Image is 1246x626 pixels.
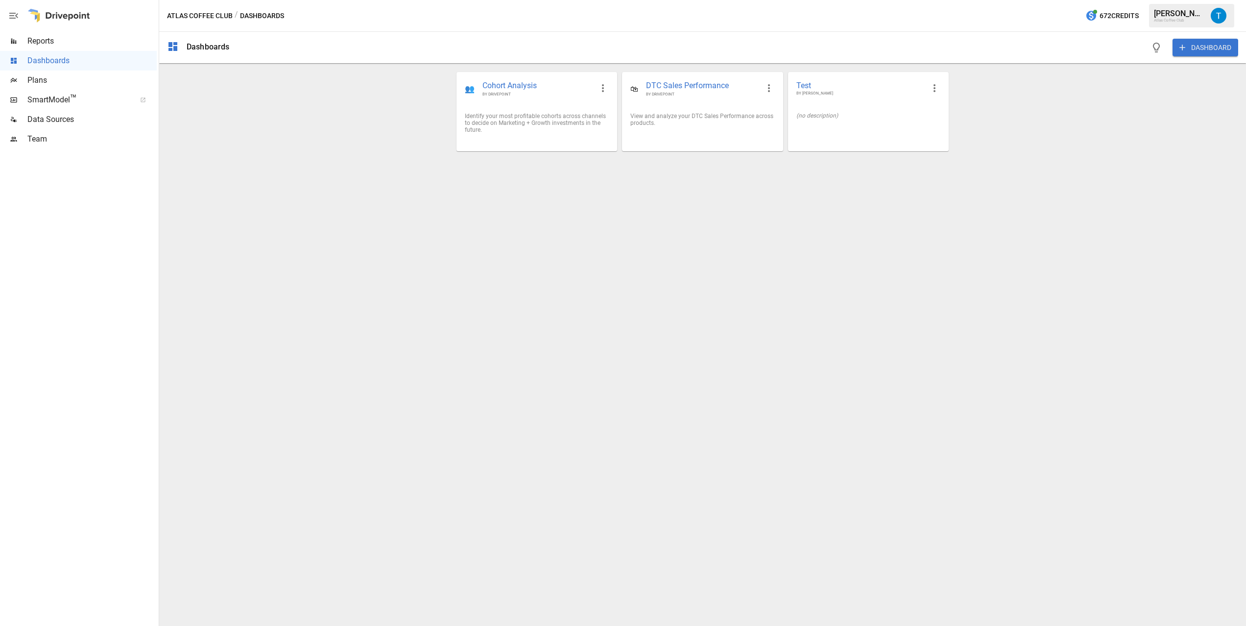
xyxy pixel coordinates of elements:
div: [PERSON_NAME] [1154,9,1205,18]
span: BY [PERSON_NAME] [796,91,925,96]
span: Plans [27,74,157,86]
div: (no description) [796,112,940,119]
div: View and analyze your DTC Sales Performance across products. [630,113,774,126]
span: Dashboards [27,55,157,67]
button: 672Credits [1081,7,1143,25]
span: BY DRIVEPOINT [482,92,593,97]
span: Cohort Analysis [482,80,593,92]
span: DTC Sales Performance [646,80,759,92]
span: 672 Credits [1100,10,1139,22]
button: Tyler Hines [1205,2,1232,29]
span: Test [796,80,925,91]
img: Tyler Hines [1211,8,1226,24]
div: / [235,10,238,22]
span: Team [27,133,157,145]
button: DASHBOARD [1173,39,1238,56]
span: Reports [27,35,157,47]
button: Atlas Coffee Club [167,10,233,22]
span: ™ [70,93,77,105]
div: Dashboards [187,42,230,51]
div: 👥 [465,84,475,94]
div: Atlas Coffee Club [1154,18,1205,23]
div: 🛍 [630,84,638,94]
span: Data Sources [27,114,157,125]
span: BY DRIVEPOINT [646,92,759,97]
span: SmartModel [27,94,129,106]
div: Identify your most profitable cohorts across channels to decide on Marketing + Growth investments... [465,113,609,133]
